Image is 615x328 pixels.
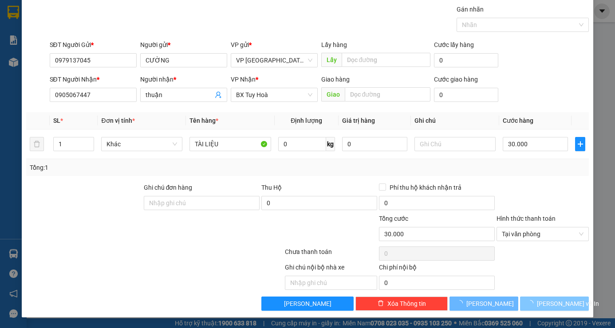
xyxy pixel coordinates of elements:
[140,74,227,84] div: Người nhận
[215,91,222,98] span: user-add
[231,76,256,83] span: VP Nhận
[575,137,586,151] button: plus
[30,137,44,151] button: delete
[434,41,474,48] label: Cước lấy hàng
[449,297,518,311] button: [PERSON_NAME]
[537,299,599,308] span: [PERSON_NAME] và In
[321,41,347,48] span: Lấy hàng
[50,74,137,84] div: SĐT Người Nhận
[379,215,408,222] span: Tổng cước
[497,215,556,222] label: Hình thức thanh toán
[285,262,377,276] div: Ghi chú nội bộ nhà xe
[30,163,238,172] div: Tổng: 1
[502,227,583,241] span: Tại văn phòng
[342,117,375,124] span: Giá trị hàng
[231,40,318,50] div: VP gửi
[101,117,134,124] span: Đơn vị tính
[387,299,426,308] span: Xóa Thông tin
[386,183,465,192] span: Phí thu hộ khách nhận trả
[53,117,60,124] span: SL
[527,300,537,306] span: loading
[284,299,331,308] span: [PERSON_NAME]
[236,54,312,67] span: VP Nha Trang xe Limousine
[457,300,466,306] span: loading
[342,53,431,67] input: Dọc đường
[189,137,271,151] input: VD: Bàn, Ghế
[520,297,589,311] button: [PERSON_NAME] và In
[189,117,218,124] span: Tên hàng
[457,6,484,13] label: Gán nhãn
[261,297,354,311] button: [PERSON_NAME]
[285,276,377,290] input: Nhập ghi chú
[379,262,495,276] div: Chi phí nội bộ
[236,88,312,102] span: BX Tuy Hoà
[434,76,478,83] label: Cước giao hàng
[144,196,260,210] input: Ghi chú đơn hàng
[378,300,384,307] span: delete
[261,184,282,191] span: Thu Hộ
[326,137,335,151] span: kg
[414,137,496,151] input: Ghi Chú
[106,137,177,151] span: Khác
[355,297,448,311] button: deleteXóa Thông tin
[503,117,533,124] span: Cước hàng
[342,137,407,151] input: 0
[321,76,350,83] span: Giao hàng
[291,117,322,124] span: Định lượng
[140,40,227,50] div: Người gửi
[345,87,431,102] input: Dọc đường
[434,53,498,67] input: Cước lấy hàng
[321,53,342,67] span: Lấy
[466,299,514,308] span: [PERSON_NAME]
[144,184,193,191] label: Ghi chú đơn hàng
[434,88,498,102] input: Cước giao hàng
[411,112,499,129] th: Ghi chú
[50,40,137,50] div: SĐT Người Gửi
[321,87,345,102] span: Giao
[284,247,378,262] div: Chưa thanh toán
[576,141,585,148] span: plus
